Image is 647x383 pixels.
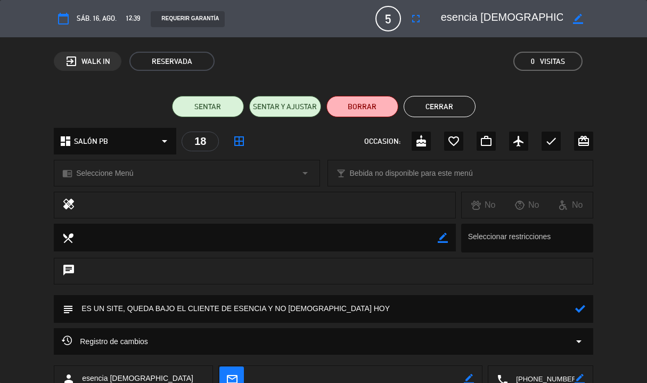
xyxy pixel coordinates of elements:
em: Visitas [540,55,565,68]
span: RESERVADA [129,52,215,71]
i: work_outline [480,135,493,148]
i: fullscreen [410,12,422,25]
span: SALÓN PB [74,135,108,148]
i: arrow_drop_down [158,135,171,148]
i: favorite_border [447,135,460,148]
i: local_bar [336,168,346,178]
span: OCCASION: [364,135,400,148]
span: 12:39 [126,13,140,24]
i: border_color [573,14,583,24]
div: No [549,198,593,212]
i: chat [62,264,75,279]
span: 5 [375,6,401,31]
span: 0 [531,55,535,68]
i: local_dining [62,232,73,243]
div: 18 [182,132,219,151]
button: Cerrar [404,96,476,117]
i: border_color [438,233,448,243]
i: exit_to_app [65,55,78,68]
div: REQUERIR GARANTÍA [151,11,224,27]
span: sáb. 16, ago. [77,13,117,24]
i: dashboard [59,135,72,148]
i: card_giftcard [577,135,590,148]
div: No [505,198,549,212]
button: SENTAR [172,96,244,117]
span: Registro de cambios [62,335,148,348]
span: WALK IN [81,55,110,68]
i: arrow_drop_down [299,167,312,180]
i: subject [62,303,73,315]
span: Bebida no disponible para este menú [350,167,473,180]
i: chrome_reader_mode [62,168,72,178]
button: SENTAR Y AJUSTAR [249,96,321,117]
i: cake [415,135,428,148]
button: calendar_today [54,9,73,28]
i: airplanemode_active [512,135,525,148]
i: border_all [233,135,245,148]
i: healing [62,198,75,213]
div: No [462,198,505,212]
i: calendar_today [57,12,70,25]
i: arrow_drop_down [572,335,585,348]
span: Seleccione Menú [76,167,133,180]
button: fullscreen [406,9,425,28]
i: check [545,135,558,148]
button: BORRAR [326,96,398,117]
